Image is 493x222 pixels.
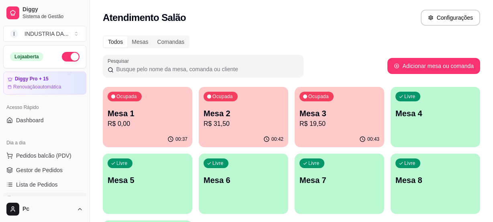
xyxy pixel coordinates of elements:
[299,108,379,119] p: Mesa 3
[103,87,192,147] button: OcupadaMesa 1R$ 0,0000:37
[367,136,379,142] p: 00:43
[3,178,86,191] a: Lista de Pedidos
[108,175,187,186] p: Mesa 5
[3,26,86,42] button: Select a team
[204,108,283,119] p: Mesa 2
[404,93,416,100] p: Livre
[3,164,86,177] a: Gestor de Pedidos
[308,93,329,100] p: Ocupada
[10,52,43,61] div: Loja aberta
[404,160,416,166] p: Livre
[16,166,63,174] span: Gestor de Pedidos
[16,195,52,203] span: Salão / Mesas
[199,87,288,147] button: OcupadaMesa 2R$ 31,5000:42
[22,206,73,213] span: Pc
[3,149,86,162] button: Pedidos balcão (PDV)
[22,6,83,13] span: Diggy
[114,65,299,73] input: Pesquisar
[153,36,189,47] div: Comandas
[103,11,186,24] h2: Atendimento Salão
[104,36,127,47] div: Todos
[22,13,83,20] span: Sistema de Gestão
[395,108,475,119] p: Mesa 4
[271,136,283,142] p: 00:42
[116,160,128,166] p: Livre
[3,199,86,219] button: Pc
[204,119,283,129] p: R$ 31,50
[3,193,86,206] a: Salão / Mesas
[16,181,58,189] span: Lista de Pedidos
[212,93,233,100] p: Ocupada
[199,154,288,214] button: LivreMesa 6
[387,58,480,74] button: Adicionar mesa ou comanda
[15,76,49,82] article: Diggy Pro + 15
[127,36,153,47] div: Mesas
[3,72,86,95] a: Diggy Pro + 15Renovaçãoautomática
[3,136,86,149] div: Dia a dia
[308,160,320,166] p: Livre
[395,175,475,186] p: Mesa 8
[108,119,187,129] p: R$ 0,00
[391,154,480,214] button: LivreMesa 8
[295,87,384,147] button: OcupadaMesa 3R$ 19,5000:43
[3,101,86,114] div: Acesso Rápido
[295,154,384,214] button: LivreMesa 7
[16,152,71,160] span: Pedidos balcão (PDV)
[3,114,86,127] a: Dashboard
[175,136,187,142] p: 00:37
[103,154,192,214] button: LivreMesa 5
[3,3,86,23] a: DiggySistema de Gestão
[212,160,224,166] p: Livre
[13,84,61,90] article: Renovação automática
[116,93,137,100] p: Ocupada
[421,10,480,26] button: Configurações
[299,119,379,129] p: R$ 19,50
[16,116,44,124] span: Dashboard
[391,87,480,147] button: LivreMesa 4
[24,30,69,38] div: INDUSTRIA DA ...
[62,52,79,62] button: Alterar Status
[10,30,18,38] span: I
[108,58,132,64] label: Pesquisar
[299,175,379,186] p: Mesa 7
[204,175,283,186] p: Mesa 6
[108,108,187,119] p: Mesa 1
